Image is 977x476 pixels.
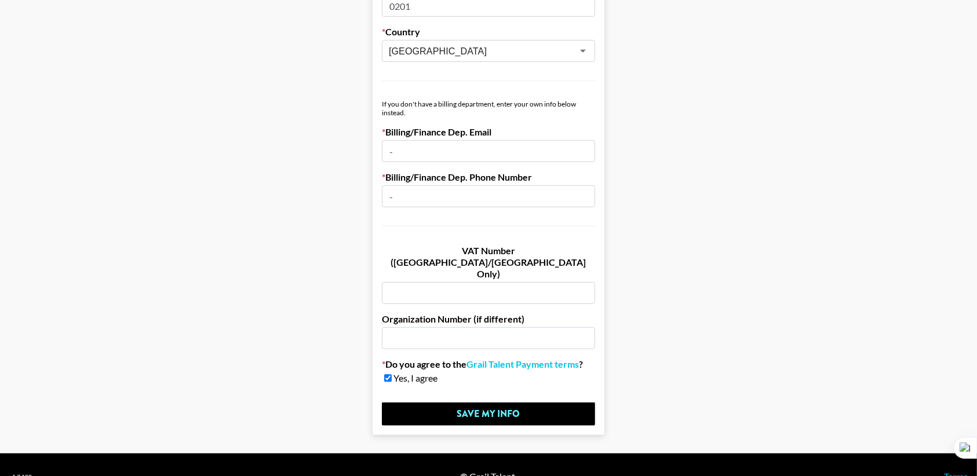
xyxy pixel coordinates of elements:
label: Country [382,26,595,38]
button: Open [575,43,591,59]
span: Yes, I agree [393,372,438,384]
div: If you don't have a billing department, enter your own info below instead. [382,100,595,117]
label: Organization Number (if different) [382,313,595,325]
input: Save My Info [382,402,595,426]
label: Billing/Finance Dep. Phone Number [382,171,595,183]
label: Billing/Finance Dep. Email [382,126,595,138]
label: Do you agree to the ? [382,358,595,370]
a: Grail Talent Payment terms [466,358,579,370]
label: VAT Number ([GEOGRAPHIC_DATA]/[GEOGRAPHIC_DATA] Only) [382,245,595,280]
